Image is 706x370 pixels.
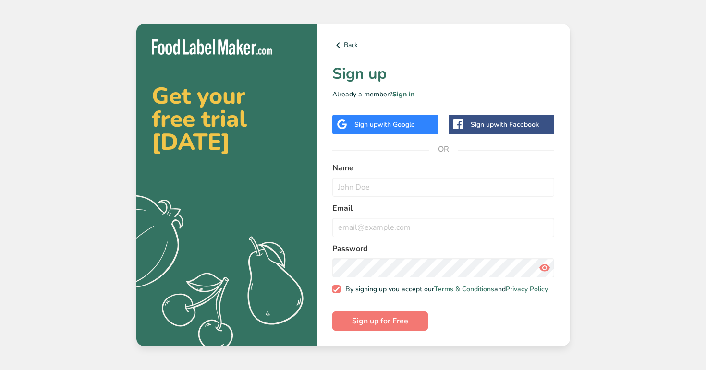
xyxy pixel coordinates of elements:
[332,218,555,237] input: email@example.com
[377,120,415,129] span: with Google
[152,39,272,55] img: Food Label Maker
[332,203,555,214] label: Email
[332,178,555,197] input: John Doe
[332,162,555,174] label: Name
[434,285,494,294] a: Terms & Conditions
[506,285,548,294] a: Privacy Policy
[471,119,539,130] div: Sign up
[332,39,555,51] a: Back
[332,62,555,85] h1: Sign up
[332,311,428,331] button: Sign up for Free
[332,243,555,254] label: Password
[494,120,539,129] span: with Facebook
[354,119,415,130] div: Sign up
[332,89,555,99] p: Already a member?
[392,90,414,99] a: Sign in
[352,315,408,327] span: Sign up for Free
[429,135,458,164] span: OR
[152,84,302,154] h2: Get your free trial [DATE]
[341,285,548,294] span: By signing up you accept our and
